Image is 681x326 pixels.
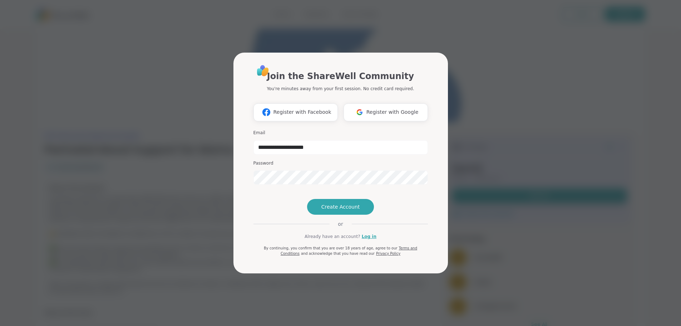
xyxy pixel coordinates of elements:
button: Create Account [307,199,374,215]
a: Privacy Policy [376,252,400,256]
button: Register with Facebook [253,103,338,121]
span: Register with Facebook [273,108,331,116]
span: and acknowledge that you have read our [301,252,375,256]
img: ShareWell Logo [255,63,271,79]
img: ShareWell Logomark [353,106,366,119]
span: Create Account [321,203,360,210]
h3: Email [253,130,428,136]
span: By continuing, you confirm that you are over 18 years of age, agree to our [264,246,398,250]
h3: Password [253,160,428,166]
img: ShareWell Logomark [260,106,273,119]
a: Log in [362,233,376,240]
button: Register with Google [344,103,428,121]
span: Already have an account? [305,233,360,240]
p: You're minutes away from your first session. No credit card required. [267,86,414,92]
span: Register with Google [366,108,419,116]
h1: Join the ShareWell Community [267,70,414,83]
span: or [329,220,351,228]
